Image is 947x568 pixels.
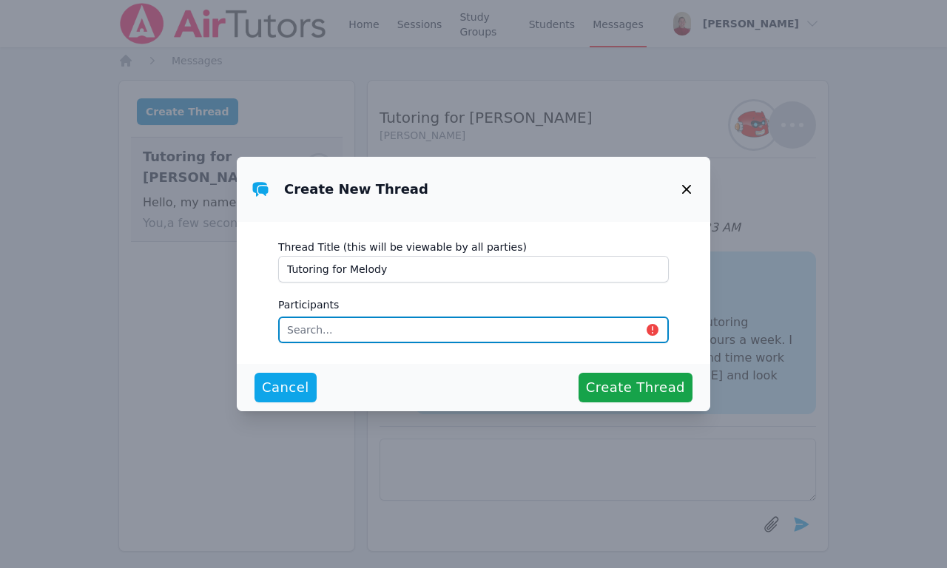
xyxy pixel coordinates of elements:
[579,373,692,402] button: Create Thread
[255,373,317,402] button: Cancel
[278,317,669,343] input: Search...
[262,377,309,398] span: Cancel
[278,234,669,256] label: Thread Title (this will be viewable by all parties)
[586,377,685,398] span: Create Thread
[278,256,669,283] input: ex, 6th Grade Math
[284,180,428,198] h3: Create New Thread
[278,291,669,314] label: Participants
